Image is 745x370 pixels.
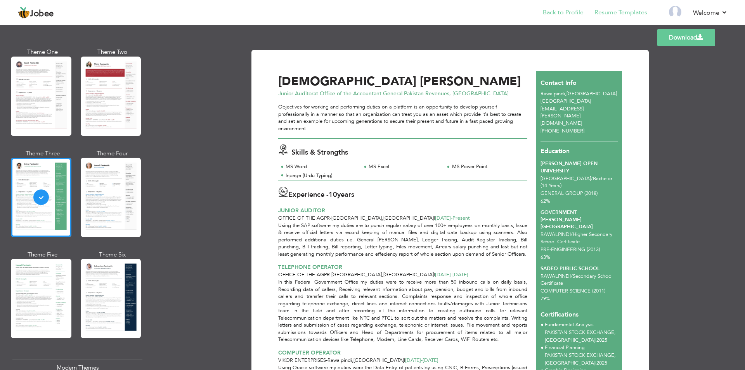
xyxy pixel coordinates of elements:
span: (2013) [587,246,600,253]
div: Theme Four [82,150,143,158]
span: [GEOGRAPHIC_DATA] [383,271,434,278]
div: Theme One [12,48,73,56]
span: Skills & Strengths [291,148,348,157]
span: Education [541,147,570,155]
span: TELEPHONE OPERATOR [278,263,342,271]
span: [GEOGRAPHIC_DATA] [353,357,404,364]
span: (2011) [592,287,605,294]
span: [DEMOGRAPHIC_DATA] [278,73,416,89]
span: , [352,357,353,364]
span: at Office of the Accountant General Pakistan Revenues, [GEOGRAPHIC_DATA] [314,90,509,97]
img: jobee.io [17,7,30,19]
div: MS Power Point [452,163,523,170]
div: Using the SAP software my duties are to punch regular salary of over 100+ employees on monthly ba... [274,222,532,258]
span: 10 [329,190,337,200]
span: - [330,215,331,222]
span: / [571,273,573,280]
img: Profile Img [669,6,681,18]
a: Welcome [693,8,728,17]
a: Jobee [17,7,54,19]
div: MS Excel [369,163,440,170]
div: [PERSON_NAME] OPEN UNIVERSITY [541,160,618,174]
span: , [382,271,383,278]
span: Junior Auditor [278,90,314,97]
span: [PHONE_NUMBER] [541,127,584,134]
span: Experience - [288,190,329,200]
span: Rawalpindi [541,90,565,97]
span: Vikor Enterprises [278,357,326,364]
span: [GEOGRAPHIC_DATA] [541,98,591,105]
span: [GEOGRAPHIC_DATA] [383,215,434,222]
span: COMPUTER SCIENCE [541,287,591,294]
span: Certifications [541,305,579,319]
span: [GEOGRAPHIC_DATA] [331,215,382,222]
span: PRE-ENGINEERING [541,246,585,253]
span: [PERSON_NAME] [420,73,521,89]
span: - [326,357,327,364]
span: Present [435,215,470,222]
span: COMPUTER OPERATOR [278,349,341,356]
div: [GEOGRAPHIC_DATA] [536,90,622,105]
span: Office of the AGPR [278,215,330,222]
span: Fundamental Analysis [545,321,594,328]
div: Theme Two [82,48,143,56]
a: Resume Templates [594,8,647,17]
span: Office of the AGPR [278,271,330,278]
span: GENERAL GROUP [541,190,583,197]
span: 79% [541,295,550,302]
span: - [451,215,452,222]
div: Theme Three [12,150,73,158]
span: [GEOGRAPHIC_DATA] Bachelor (14 Years) [541,175,612,189]
span: | [595,360,596,367]
label: years [329,190,354,200]
span: [DATE] [435,271,468,278]
span: | [434,271,435,278]
div: In this Federal Government Office my duties were to receive more than 50 inbound calls on daily b... [274,279,532,343]
span: [DATE] [405,357,438,364]
div: Theme Six [82,251,143,259]
p: PAKISTAN STOCK EXCHANGE, [GEOGRAPHIC_DATA] 2025 [545,352,618,367]
span: [DATE] [435,271,452,278]
div: Objectives for working and performing duties on a platform is an opportunity to develop yourself ... [278,103,527,132]
a: Download [657,29,715,46]
span: 62% [541,198,550,205]
div: Theme Five [12,251,73,259]
span: 63% [541,254,550,261]
div: SADEQ PUBLIC SCHOOL [541,265,618,272]
span: Financial Planning [545,344,585,351]
span: | [404,357,405,364]
p: PAKISTAN STOCK EXCHANGE, [GEOGRAPHIC_DATA] 2025 [545,329,618,344]
span: | [434,215,435,222]
a: Back to Profile [543,8,584,17]
span: - [421,357,423,364]
span: | [595,337,596,344]
span: - [451,271,452,278]
span: RAWALPINDI Secondary School Certificate [541,273,613,287]
div: MS Word [286,163,357,170]
span: JUNIOR AUDITOR [278,207,325,214]
span: [DATE] [435,215,452,222]
span: / [571,231,573,238]
span: , [382,215,383,222]
span: [DATE] [405,357,423,364]
span: RAWALPINDI Higher Secondary School Certificate [541,231,612,245]
span: (2018) [584,190,598,197]
span: [GEOGRAPHIC_DATA] [331,271,382,278]
span: , [565,90,567,97]
span: / [591,175,593,182]
span: Contact Info [541,79,577,87]
span: [EMAIL_ADDRESS][PERSON_NAME][DOMAIN_NAME] [541,105,584,127]
div: Inpage (Urdu Typing) [286,172,357,179]
span: Rawalpindi [327,357,352,364]
span: - [330,271,331,278]
span: Jobee [30,10,54,18]
div: GOVERNMENT [PERSON_NAME][GEOGRAPHIC_DATA] [541,209,618,231]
